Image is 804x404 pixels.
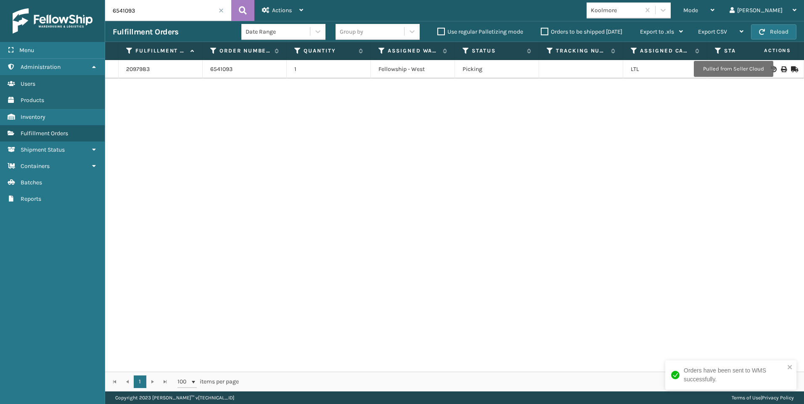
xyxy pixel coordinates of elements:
[251,378,795,386] div: 1 - 1 of 1 items
[640,28,674,35] span: Export to .xls
[21,97,44,104] span: Products
[738,44,796,58] span: Actions
[388,47,439,55] label: Assigned Warehouse
[21,163,50,170] span: Containers
[203,60,287,79] td: 6541093
[591,6,641,15] div: Koolmore
[751,24,796,39] button: Reload
[21,113,45,121] span: Inventory
[640,47,691,55] label: Assigned Carrier Service
[177,375,239,388] span: items per page
[707,60,791,79] td: [US_STATE]
[134,375,146,388] a: 1
[21,63,61,71] span: Administration
[781,66,786,72] i: Print BOL
[724,47,775,55] label: State
[287,60,371,79] td: 1
[340,27,363,36] div: Group by
[21,195,41,202] span: Reports
[771,66,776,72] i: Void BOL
[135,47,186,55] label: Fulfillment Order Id
[541,28,622,35] label: Orders to be shipped [DATE]
[21,146,65,153] span: Shipment Status
[556,47,607,55] label: Tracking Number
[126,65,150,73] a: 2097983
[21,80,35,87] span: Users
[371,60,455,79] td: Fellowship - West
[177,378,190,386] span: 100
[19,47,34,54] span: Menu
[791,66,796,72] i: Mark as Shipped
[455,60,539,79] td: Picking
[304,47,354,55] label: Quantity
[21,179,42,186] span: Batches
[220,47,270,55] label: Order Number
[21,130,68,137] span: Fulfillment Orders
[115,391,234,404] p: Copyright 2023 [PERSON_NAME]™ v [TECHNICAL_ID]
[437,28,523,35] label: Use regular Palletizing mode
[272,7,292,14] span: Actions
[698,28,727,35] span: Export CSV
[246,27,311,36] div: Date Range
[623,60,707,79] td: LTL
[683,7,698,14] span: Mode
[472,47,523,55] label: Status
[13,8,93,34] img: logo
[113,27,178,37] h3: Fulfillment Orders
